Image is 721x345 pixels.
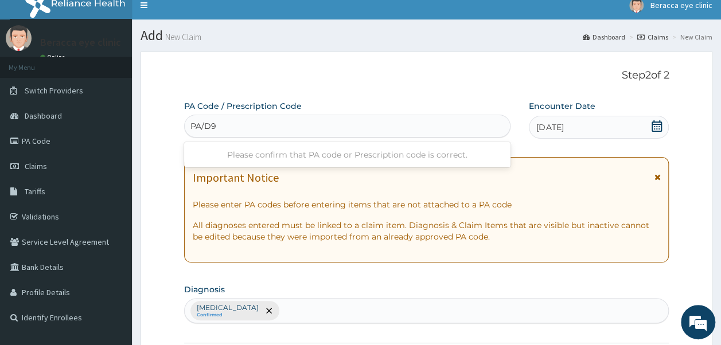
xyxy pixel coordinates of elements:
div: Chat with us now [60,64,193,79]
p: [MEDICAL_DATA] [197,303,259,312]
label: Encounter Date [529,100,595,112]
img: User Image [6,25,32,51]
label: PA Code / Prescription Code [184,100,302,112]
p: Please enter PA codes before entering items that are not attached to a PA code [193,199,661,210]
span: Claims [25,161,47,171]
span: Dashboard [25,111,62,121]
span: remove selection option [264,305,274,316]
span: Switch Providers [25,85,83,96]
span: We're online! [67,101,158,217]
p: Step 2 of 2 [184,69,669,82]
a: Claims [637,32,668,42]
div: Please confirm that PA code or Prescription code is correct. [184,144,511,165]
div: Minimize live chat window [188,6,216,33]
label: Diagnosis [184,284,225,295]
h1: Important Notice [193,171,279,184]
span: [DATE] [536,121,563,133]
a: Dashboard [583,32,625,42]
textarea: Type your message and hit 'Enter' [6,226,219,266]
p: Beracca eye clinic [40,37,121,48]
a: Online [40,53,68,61]
li: New Claim [669,32,712,42]
small: Confirmed [197,312,259,318]
img: d_794563401_company_1708531726252_794563401 [21,57,46,86]
p: All diagnoses entered must be linked to a claim item. Diagnosis & Claim Items that are visible bu... [193,219,661,242]
h1: Add [141,28,712,43]
small: New Claim [163,33,201,41]
span: Tariffs [25,186,45,197]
